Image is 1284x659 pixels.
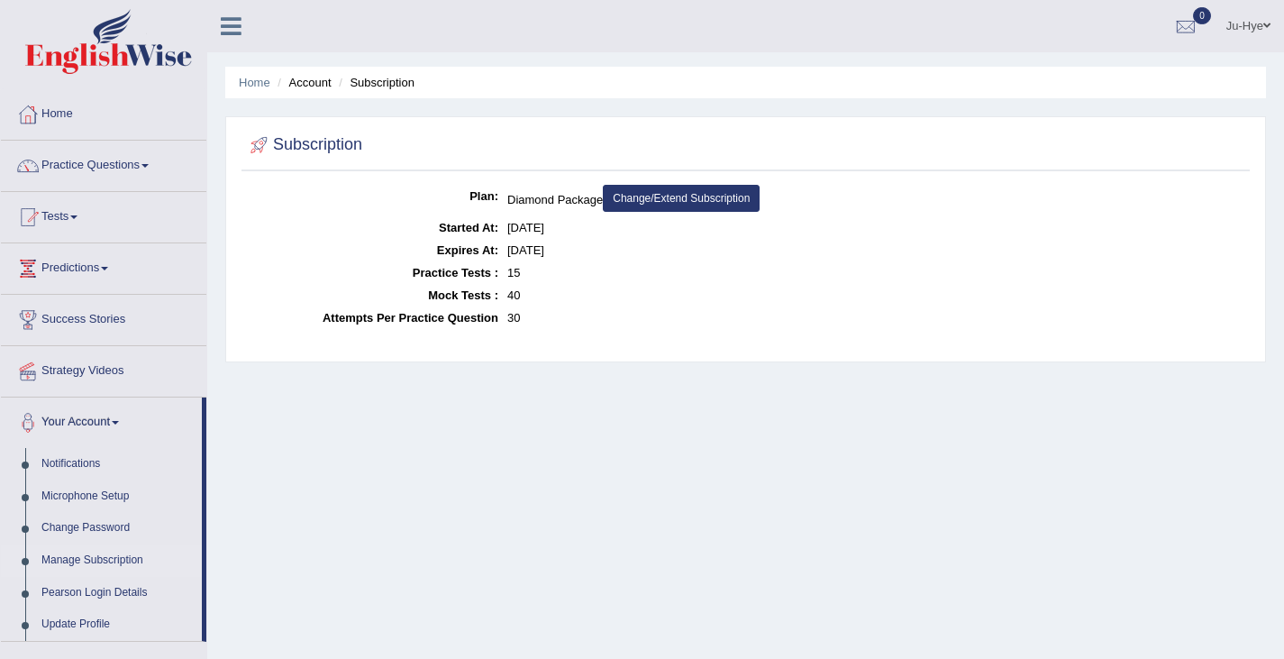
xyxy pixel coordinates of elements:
[33,545,202,577] a: Manage Subscription
[507,307,1245,329] dd: 30
[246,216,498,239] dt: Started At:
[273,74,331,91] li: Account
[1,398,202,443] a: Your Account
[1,89,206,134] a: Home
[33,577,202,609] a: Pearson Login Details
[1,295,206,340] a: Success Stories
[33,481,202,513] a: Microphone Setup
[33,609,202,641] a: Update Profile
[1,243,206,288] a: Predictions
[1193,7,1211,24] span: 0
[507,185,1245,216] dd: Diamond Package
[246,239,498,261] dt: Expires At:
[246,132,362,159] h2: Subscription
[507,216,1245,239] dd: [DATE]
[33,512,202,545] a: Change Password
[603,185,760,212] a: Change/Extend Subscription
[334,74,414,91] li: Subscription
[246,307,498,329] dt: Attempts Per Practice Question
[507,284,1245,307] dd: 40
[1,141,206,186] a: Practice Questions
[239,76,270,89] a: Home
[33,448,202,481] a: Notifications
[507,261,1245,284] dd: 15
[507,239,1245,261] dd: [DATE]
[246,185,498,207] dt: Plan:
[246,284,498,307] dt: Mock Tests :
[246,261,498,284] dt: Practice Tests :
[1,192,206,237] a: Tests
[1,346,206,391] a: Strategy Videos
